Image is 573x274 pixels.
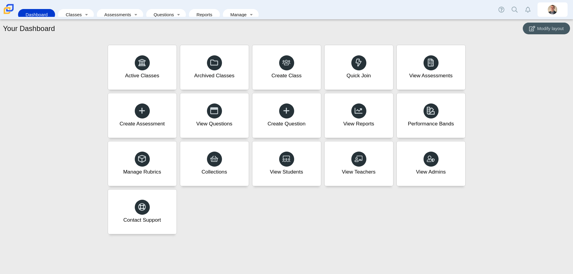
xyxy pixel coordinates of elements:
div: View Assessments [409,72,452,79]
div: View Students [270,168,303,176]
a: Alerts [521,3,534,16]
a: Manage Rubrics [108,141,177,186]
a: Manage [226,9,247,20]
div: Collections [202,168,227,176]
a: Collections [180,141,249,186]
div: Active Classes [125,72,159,79]
a: Quick Join [324,45,393,90]
a: Questions [149,9,174,20]
span: Modify layout [537,26,564,31]
div: Manage Rubrics [123,168,161,176]
a: View Reports [324,93,393,138]
a: Create Assessment [108,93,177,138]
a: matt.snyder.lDbRVQ [538,2,568,17]
img: Carmen School of Science & Technology [2,3,15,15]
a: Toggle expanded [247,9,256,20]
div: Contact Support [123,216,161,224]
a: View Questions [180,93,249,138]
div: Quick Join [347,72,371,79]
a: Assessments [100,9,132,20]
a: Reports [192,9,217,20]
a: Toggle expanded [132,9,140,20]
a: Create Question [252,93,321,138]
a: Performance Bands [396,93,466,138]
a: View Students [252,141,321,186]
a: Create Class [252,45,321,90]
a: View Admins [396,141,466,186]
a: Classes [61,9,82,20]
img: matt.snyder.lDbRVQ [548,5,557,14]
a: View Teachers [324,141,393,186]
a: View Assessments [396,45,466,90]
div: View Reports [343,120,374,128]
a: Archived Classes [180,45,249,90]
div: Archived Classes [194,72,235,79]
a: Dashboard [21,9,52,20]
div: Create Class [271,72,301,79]
div: Performance Bands [408,120,454,128]
a: Contact Support [108,189,177,234]
button: Modify layout [523,23,570,34]
a: Toggle expanded [174,9,183,20]
h1: Your Dashboard [3,23,55,34]
a: Carmen School of Science & Technology [2,11,15,16]
div: View Admins [416,168,446,176]
a: Active Classes [108,45,177,90]
div: View Teachers [342,168,375,176]
div: Create Assessment [119,120,165,128]
a: Toggle expanded [82,9,91,20]
div: View Questions [196,120,232,128]
div: Create Question [267,120,305,128]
